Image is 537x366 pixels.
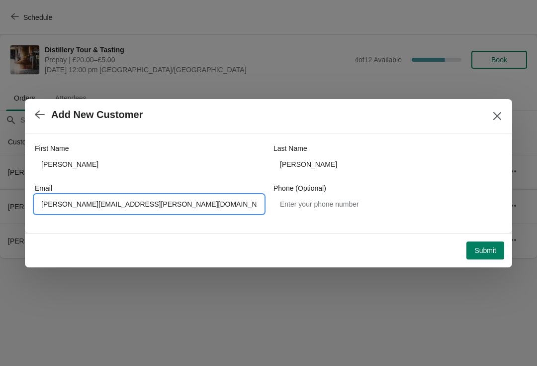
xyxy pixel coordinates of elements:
input: Smith [273,155,502,173]
button: Close [488,107,506,125]
label: First Name [35,143,69,153]
input: Enter your phone number [273,195,502,213]
span: Submit [474,246,496,254]
h2: Add New Customer [51,109,143,121]
label: Last Name [273,143,307,153]
input: Enter your email [35,195,264,213]
button: Submit [466,242,504,259]
label: Phone (Optional) [273,183,326,193]
label: Email [35,183,52,193]
input: John [35,155,264,173]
